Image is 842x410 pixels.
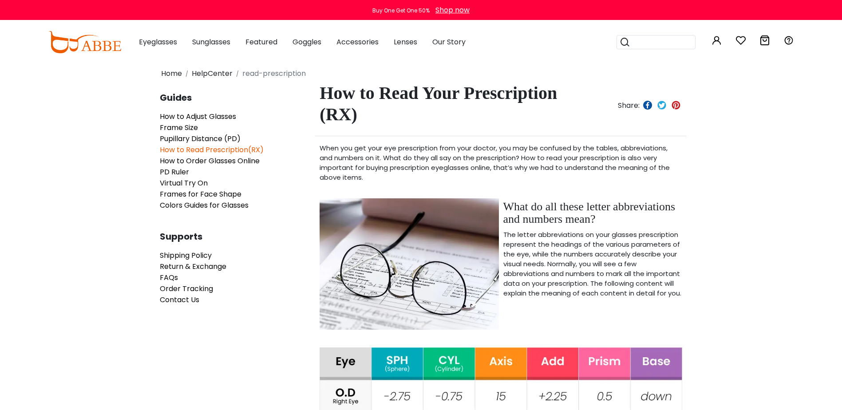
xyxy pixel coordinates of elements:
span: Eyeglasses [139,37,177,47]
p: The letter abbreviations on your glasses prescription represent the headings of the various param... [503,230,682,298]
a: Virtual Try On [160,178,208,188]
h2: What do all these letter abbreviations and numbers mean? [503,201,682,225]
h1: How to Read Your Prescription (RX) [315,83,563,125]
span: Our Story [432,37,466,47]
img: twitter [657,101,666,110]
img: How to read prescription [320,198,498,330]
a: How to Adjust Glasses [160,111,236,122]
a: read-prescription [242,68,306,79]
span: Supports [160,232,320,241]
a: Pupillary Distance (PD) [160,134,241,144]
a: PD Ruler [160,167,189,177]
a: HelpCenter [192,68,233,79]
div: Shop now [435,4,470,16]
img: abbeglasses.com [48,31,121,53]
a: How to Read Prescription(RX) [160,145,264,155]
span: Lenses [394,37,417,47]
a: Contact Us [160,295,199,305]
span: Goggles [293,37,321,47]
a: Shop now [431,5,470,15]
span: Accessories [336,37,379,47]
img: pinterest [672,101,680,110]
nav: breadcrumb [160,64,682,83]
img: facebook [643,101,652,110]
span: Featured [245,37,277,47]
a: Colors Guides for Glasses [160,200,249,210]
p: When you get your eye prescription from your doctor, you may be confused by the tables, abbreviat... [320,143,682,182]
a: Frame Size [160,122,198,133]
a: FAQs [160,272,178,283]
span: Guides [160,93,320,102]
a: Home [161,68,182,79]
a: How to Order Glasses Online [160,156,260,166]
a: Frames for Face Shape [160,189,241,199]
span: Sunglasses [192,37,230,47]
a: Return & Exchange [160,261,226,272]
a: Shipping Policy [160,250,212,260]
span: Share: [618,100,640,110]
a: Order Tracking [160,284,213,294]
div: Buy One Get One 50% [372,7,430,15]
